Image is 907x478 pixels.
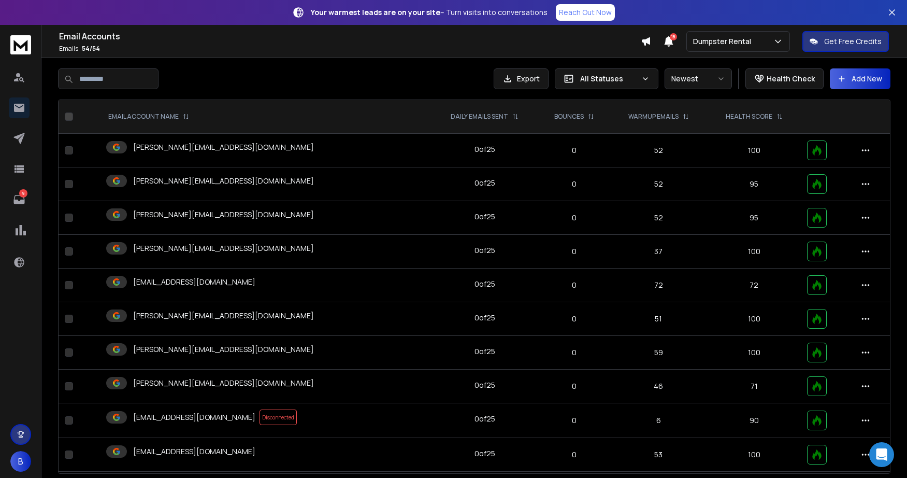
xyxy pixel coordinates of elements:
[133,344,314,355] p: [PERSON_NAME][EMAIL_ADDRESS][DOMAIN_NAME]
[474,448,495,459] div: 0 of 25
[82,44,100,53] span: 54 / 54
[708,302,801,336] td: 100
[824,36,882,47] p: Get Free Credits
[610,403,708,438] td: 6
[133,243,314,254] p: [PERSON_NAME][EMAIL_ADDRESS][DOMAIN_NAME]
[133,277,255,287] p: [EMAIL_ADDRESS][DOMAIN_NAME]
[133,446,255,457] p: [EMAIL_ADDRESS][DOMAIN_NAME]
[311,7,440,17] strong: Your warmest leads are on your site
[670,33,677,40] span: 18
[133,176,314,186] p: [PERSON_NAME][EMAIL_ADDRESS][DOMAIN_NAME]
[610,302,708,336] td: 51
[133,209,314,220] p: [PERSON_NAME][EMAIL_ADDRESS][DOMAIN_NAME]
[544,347,603,358] p: 0
[708,235,801,269] td: 100
[133,142,314,152] p: [PERSON_NAME][EMAIL_ADDRESS][DOMAIN_NAME]
[474,414,495,424] div: 0 of 25
[556,4,615,21] a: Reach Out Now
[19,189,27,198] p: 9
[767,74,815,84] p: Health Check
[708,370,801,403] td: 71
[10,35,31,54] img: logo
[133,412,255,423] p: [EMAIL_ADDRESS][DOMAIN_NAME]
[628,113,679,121] p: WARMUP EMAILS
[474,144,495,154] div: 0 of 25
[474,380,495,390] div: 0 of 25
[665,68,732,89] button: Newest
[708,403,801,438] td: 90
[474,346,495,357] div: 0 of 25
[610,134,708,167] td: 52
[559,7,612,18] p: Reach Out Now
[474,178,495,188] div: 0 of 25
[544,213,603,223] p: 0
[544,179,603,189] p: 0
[708,167,801,201] td: 95
[708,438,801,472] td: 100
[544,415,603,426] p: 0
[708,336,801,370] td: 100
[59,45,641,53] p: Emails :
[494,68,549,89] button: Export
[133,311,314,321] p: [PERSON_NAME][EMAIL_ADDRESS][DOMAIN_NAME]
[544,280,603,290] p: 0
[610,201,708,235] td: 52
[260,410,297,425] span: Disconnected
[610,370,708,403] td: 46
[9,189,30,210] a: 9
[554,113,584,121] p: BOUNCES
[708,269,801,302] td: 72
[830,68,890,89] button: Add New
[474,279,495,289] div: 0 of 25
[544,246,603,257] p: 0
[580,74,637,84] p: All Statuses
[610,438,708,472] td: 53
[869,442,894,467] div: Open Intercom Messenger
[10,451,31,472] button: B
[610,269,708,302] td: 72
[610,167,708,201] td: 52
[133,378,314,388] p: [PERSON_NAME][EMAIL_ADDRESS][DOMAIN_NAME]
[610,336,708,370] td: 59
[544,145,603,156] p: 0
[451,113,508,121] p: DAILY EMAILS SENT
[802,31,889,52] button: Get Free Credits
[108,113,189,121] div: EMAIL ACCOUNT NAME
[693,36,755,47] p: Dumpster Rental
[474,313,495,323] div: 0 of 25
[708,201,801,235] td: 95
[544,449,603,460] p: 0
[59,30,641,43] h1: Email Accounts
[311,7,548,18] p: – Turn visits into conversations
[726,113,772,121] p: HEALTH SCORE
[544,381,603,391] p: 0
[474,245,495,256] div: 0 of 25
[474,212,495,222] div: 0 of 25
[544,314,603,324] p: 0
[708,134,801,167] td: 100
[610,235,708,269] td: 37
[745,68,824,89] button: Health Check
